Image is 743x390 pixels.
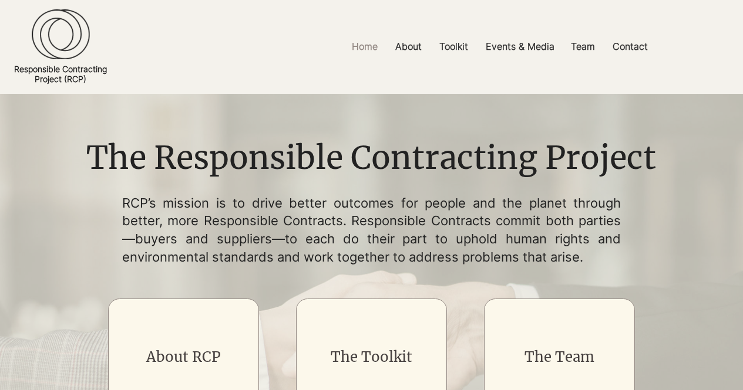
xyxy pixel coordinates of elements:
p: Events & Media [480,33,560,60]
p: Contact [607,33,654,60]
a: Contact [604,33,657,60]
a: Toolkit [431,33,477,60]
a: The Toolkit [331,348,412,366]
a: Team [562,33,604,60]
p: RCP’s mission is to drive better outcomes for people and the planet through better, more Responsi... [122,194,621,266]
p: About [389,33,428,60]
a: The Team [525,348,594,366]
a: About RCP [146,348,221,366]
a: Home [343,33,386,60]
nav: Site [256,33,743,60]
h1: The Responsible Contracting Project [78,136,664,181]
p: Home [346,33,384,60]
a: Responsible ContractingProject (RCP) [14,64,107,84]
a: Events & Media [477,33,562,60]
a: About [386,33,431,60]
p: Team [565,33,601,60]
p: Toolkit [433,33,474,60]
